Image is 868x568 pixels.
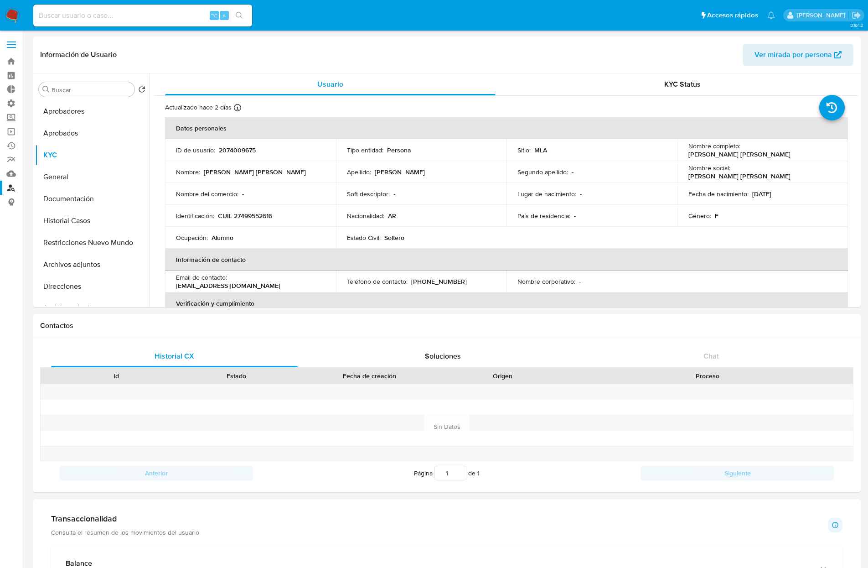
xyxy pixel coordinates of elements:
[388,212,396,220] p: AR
[176,212,214,220] p: Identificación :
[703,351,719,361] span: Chat
[752,190,771,198] p: [DATE]
[35,166,149,188] button: General
[347,234,381,242] p: Estado Civil :
[688,190,749,198] p: Fecha de nacimiento :
[449,371,556,380] div: Origen
[223,11,226,20] span: s
[664,79,701,89] span: KYC Status
[218,212,272,220] p: CUIL 27499552616
[35,122,149,144] button: Aprobados
[715,212,718,220] p: F
[477,469,480,478] span: 1
[743,44,853,66] button: Ver mirada por persona
[425,351,461,361] span: Soluciones
[797,11,848,20] p: jessica.fukman@mercadolibre.com
[155,351,194,361] span: Historial CX
[517,190,576,198] p: Lugar de nacimiento :
[242,190,244,198] p: -
[219,146,256,154] p: 2074009675
[42,86,50,93] button: Buscar
[414,466,480,480] span: Página de
[33,10,252,21] input: Buscar usuario o caso...
[176,146,215,154] p: ID de usuario :
[517,168,568,176] p: Segundo apellido :
[580,190,582,198] p: -
[303,371,437,380] div: Fecha de creación
[63,371,170,380] div: Id
[347,168,371,176] p: Apellido :
[138,86,145,96] button: Volver al orden por defecto
[35,276,149,297] button: Direcciones
[347,212,384,220] p: Nacionalidad :
[517,277,575,286] p: Nombre corporativo :
[176,273,227,281] p: Email de contacto :
[754,44,832,66] span: Ver mirada por persona
[384,234,404,242] p: Soltero
[165,249,848,271] th: Información de contacto
[211,11,217,20] span: ⌥
[707,10,758,20] span: Accesos rápidos
[165,292,848,314] th: Verificación y cumplimiento
[347,277,408,286] p: Teléfono de contacto :
[347,146,383,154] p: Tipo entidad :
[176,281,280,290] p: [EMAIL_ADDRESS][DOMAIN_NAME]
[347,190,390,198] p: Soft descriptor :
[176,234,208,242] p: Ocupación :
[176,190,238,198] p: Nombre del comercio :
[534,146,547,154] p: MLA
[35,210,149,232] button: Historial Casos
[35,144,149,166] button: KYC
[387,146,411,154] p: Persona
[35,254,149,276] button: Archivos adjuntos
[35,297,149,319] button: Anticipos de dinero
[40,321,853,330] h1: Contactos
[852,10,861,20] a: Salir
[35,188,149,210] button: Documentación
[767,11,775,19] a: Notificaciones
[176,168,200,176] p: Nombre :
[35,100,149,122] button: Aprobadores
[375,168,425,176] p: [PERSON_NAME]
[569,371,847,380] div: Proceso
[165,103,232,112] p: Actualizado hace 2 días
[59,466,253,480] button: Anterior
[688,142,740,150] p: Nombre completo :
[579,277,581,286] p: -
[688,212,711,220] p: Género :
[393,190,395,198] p: -
[212,234,233,242] p: Alumno
[641,466,834,480] button: Siguiente
[204,168,306,176] p: [PERSON_NAME] [PERSON_NAME]
[52,86,131,94] input: Buscar
[183,371,290,380] div: Estado
[317,79,343,89] span: Usuario
[411,277,467,286] p: [PHONE_NUMBER]
[230,9,248,22] button: search-icon
[517,146,531,154] p: Sitio :
[35,232,149,254] button: Restricciones Nuevo Mundo
[40,50,117,59] h1: Información de Usuario
[517,212,570,220] p: País de residencia :
[572,168,573,176] p: -
[688,150,790,158] p: [PERSON_NAME] [PERSON_NAME]
[574,212,576,220] p: -
[688,172,790,180] p: [PERSON_NAME] [PERSON_NAME]
[165,117,848,139] th: Datos personales
[688,164,730,172] p: Nombre social :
